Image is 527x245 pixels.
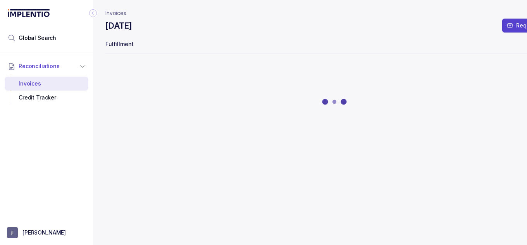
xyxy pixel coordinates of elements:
[11,91,82,105] div: Credit Tracker
[105,9,126,17] a: Invoices
[7,227,18,238] span: User initials
[88,9,98,18] div: Collapse Icon
[19,62,60,70] span: Reconciliations
[105,9,126,17] nav: breadcrumb
[19,34,56,42] span: Global Search
[5,58,88,75] button: Reconciliations
[22,229,66,236] p: [PERSON_NAME]
[105,21,132,31] h4: [DATE]
[11,77,82,91] div: Invoices
[5,75,88,106] div: Reconciliations
[7,227,86,238] button: User initials[PERSON_NAME]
